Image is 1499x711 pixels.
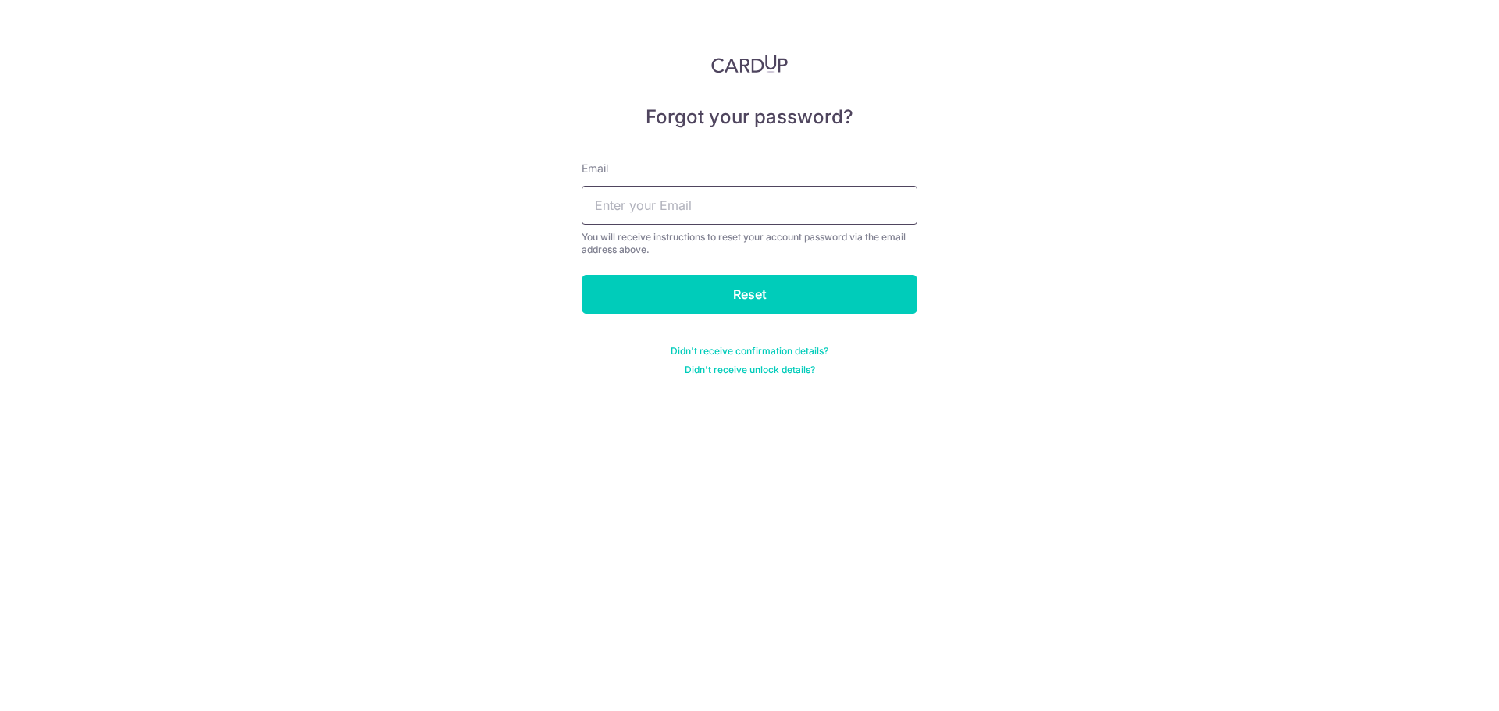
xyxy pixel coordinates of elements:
input: Enter your Email [582,186,917,225]
input: Reset [582,275,917,314]
img: CardUp Logo [711,55,788,73]
label: Email [582,161,608,176]
h5: Forgot your password? [582,105,917,130]
div: You will receive instructions to reset your account password via the email address above. [582,231,917,256]
a: Didn't receive confirmation details? [671,345,828,357]
a: Didn't receive unlock details? [685,364,815,376]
